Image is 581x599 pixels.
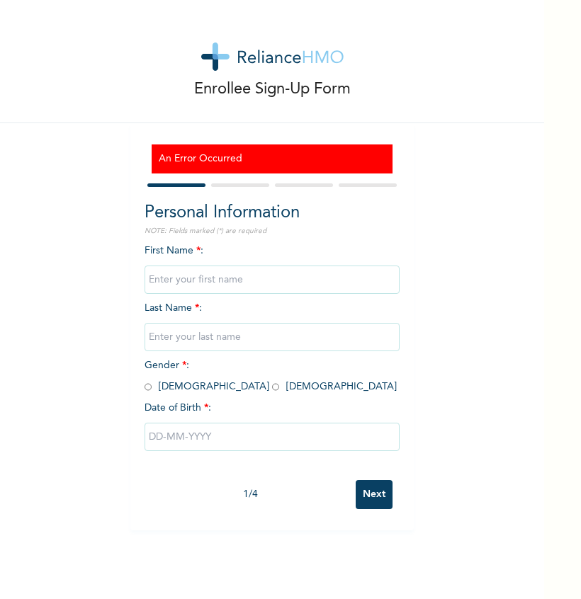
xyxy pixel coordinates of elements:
[145,487,356,502] div: 1 / 4
[145,303,400,342] span: Last Name :
[145,246,400,285] span: First Name :
[145,200,400,226] h2: Personal Information
[145,423,400,451] input: DD-MM-YYYY
[145,323,400,351] input: Enter your last name
[145,266,400,294] input: Enter your first name
[201,42,344,71] img: logo
[145,360,397,392] span: Gender : [DEMOGRAPHIC_DATA] [DEMOGRAPHIC_DATA]
[145,226,400,236] p: NOTE: Fields marked (*) are required
[159,152,385,166] h3: An Error Occurred
[356,480,393,509] input: Next
[145,401,211,416] span: Date of Birth :
[194,78,351,101] p: Enrollee Sign-Up Form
